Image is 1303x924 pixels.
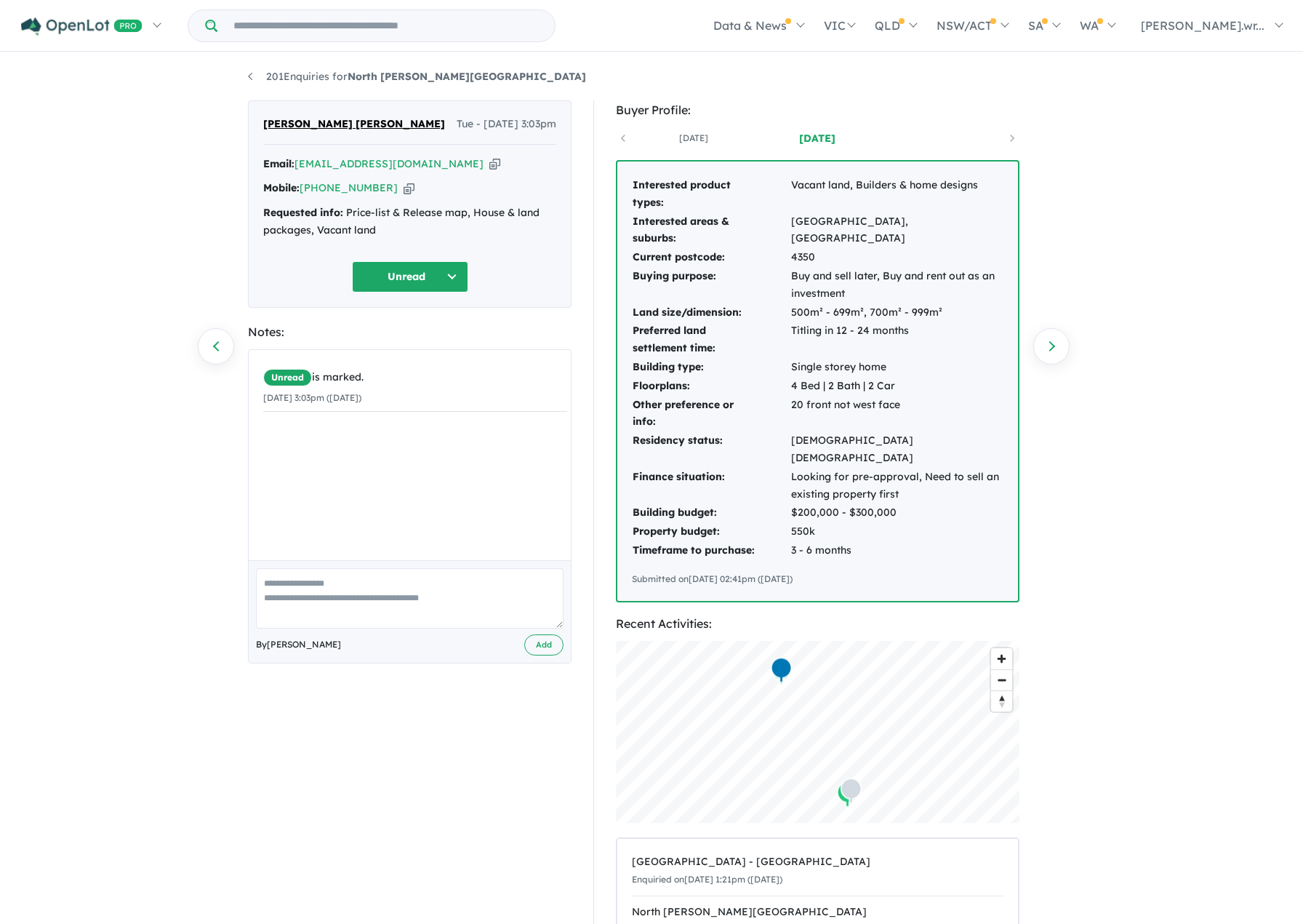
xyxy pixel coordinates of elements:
[632,358,790,377] td: Building type:
[263,157,294,170] strong: Email:
[632,176,790,212] td: Interested product types:
[1141,18,1264,33] span: [PERSON_NAME].wr...
[263,204,556,239] div: Price-list & Release map, House & land packages, Vacant land
[524,634,564,656] button: Add
[632,468,790,504] td: Finance situation:
[790,522,1003,541] td: 550k
[21,17,143,36] img: Openlot PRO Logo White
[300,181,398,194] a: [PHONE_NUMBER]
[632,212,790,249] td: Interested areas & suburbs:
[632,541,790,560] td: Timeframe to purchase:
[632,322,790,358] td: Preferred land settlement time:
[790,176,1003,212] td: Vacant land, Builders & home designs
[632,846,1003,896] a: [GEOGRAPHIC_DATA] - [GEOGRAPHIC_DATA]Enquiried on[DATE] 1:21pm ([DATE])
[404,180,414,196] button: Copy
[352,261,468,292] button: Unread
[755,131,879,146] a: [DATE]
[348,70,586,83] strong: North [PERSON_NAME][GEOGRAPHIC_DATA]
[616,100,1019,120] div: Buyer Profile:
[248,68,1055,86] nav: breadcrumb
[790,267,1003,303] td: Buy and sell later, Buy and rent out as an investment
[632,874,782,885] small: Enquiried on [DATE] 1:21pm ([DATE])
[616,614,1019,634] div: Recent Activities:
[771,658,793,685] div: Map marker
[632,377,790,396] td: Floorplans:
[632,522,790,541] td: Property budget:
[263,369,312,386] span: Unread
[248,70,586,83] a: 201Enquiries forNorth [PERSON_NAME][GEOGRAPHIC_DATA]
[263,181,300,194] strong: Mobile:
[790,358,1003,377] td: Single storey home
[457,116,556,133] span: Tue - [DATE] 3:03pm
[263,206,343,219] strong: Requested info:
[632,303,790,322] td: Land size/dimension:
[632,267,790,303] td: Buying purpose:
[632,572,1003,586] div: Submitted on [DATE] 02:41pm ([DATE])
[632,904,1003,921] div: North [PERSON_NAME][GEOGRAPHIC_DATA]
[263,116,445,133] span: [PERSON_NAME] [PERSON_NAME]
[991,690,1012,712] button: Reset bearing to north
[841,777,862,804] div: Map marker
[790,468,1003,504] td: Looking for pre-approval, Need to sell an existing property first
[991,670,1012,690] span: Zoom out
[991,648,1012,669] button: Zoom in
[790,248,1003,267] td: 4350
[790,541,1003,560] td: 3 - 6 months
[220,10,552,41] input: Try estate name, suburb, builder or developer
[632,131,755,146] a: [DATE]
[790,377,1003,396] td: 4 Bed | 2 Bath | 2 Car
[248,322,572,342] div: Notes:
[263,392,361,403] small: [DATE] 3:03pm ([DATE])
[790,396,1003,432] td: 20 front not west face
[790,212,1003,249] td: [GEOGRAPHIC_DATA],[GEOGRAPHIC_DATA]
[632,853,1003,871] div: [GEOGRAPHIC_DATA] - [GEOGRAPHIC_DATA]
[837,781,859,808] div: Map marker
[790,303,1003,322] td: 500m² - 699m², 700m² - 999m²
[771,656,793,683] div: Map marker
[294,157,484,170] a: [EMAIL_ADDRESS][DOMAIN_NAME]
[790,322,1003,358] td: Titling in 12 - 24 months
[790,431,1003,468] td: [DEMOGRAPHIC_DATA] [DEMOGRAPHIC_DATA]
[489,156,500,172] button: Copy
[616,641,1019,823] canvas: Map
[771,658,793,685] div: Map marker
[991,669,1012,690] button: Zoom out
[632,396,790,432] td: Other preference or info:
[790,503,1003,522] td: $200,000 - $300,000
[632,248,790,267] td: Current postcode:
[632,431,790,468] td: Residency status:
[991,691,1012,712] span: Reset bearing to north
[256,637,341,652] span: By [PERSON_NAME]
[632,503,790,522] td: Building budget:
[263,369,567,386] div: is marked.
